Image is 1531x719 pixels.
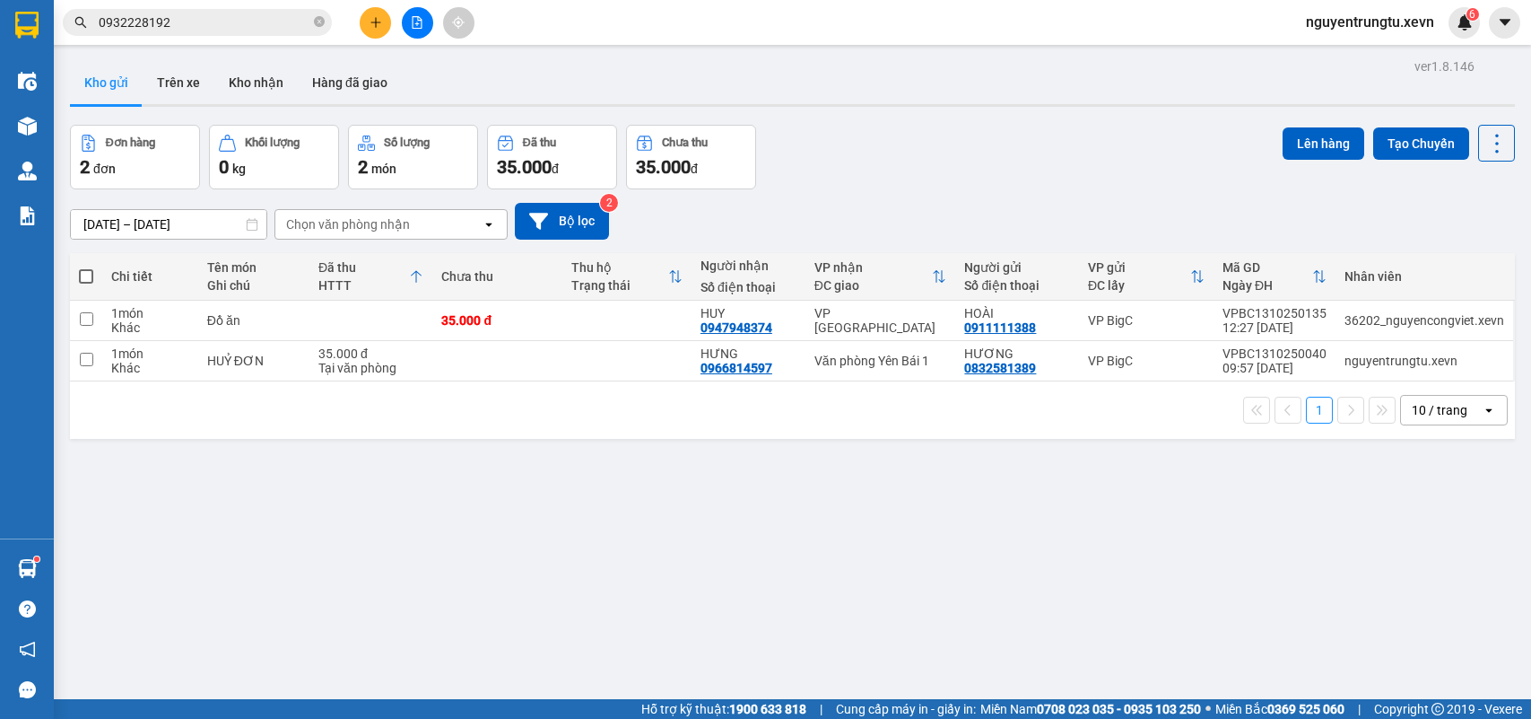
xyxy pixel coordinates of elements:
[318,278,410,293] div: HTTT
[18,206,37,225] img: solution-icon
[700,361,772,375] div: 0966814597
[370,16,382,29] span: plus
[700,320,772,335] div: 0947948374
[143,61,214,104] button: Trên xe
[111,306,189,320] div: 1 món
[1088,260,1190,275] div: VP gửi
[729,702,806,716] strong: 1900 633 818
[286,215,410,233] div: Chọn văn phòng nhận
[19,641,36,658] span: notification
[1469,8,1475,21] span: 6
[1358,699,1361,719] span: |
[18,559,37,578] img: warehouse-icon
[1489,7,1520,39] button: caret-down
[298,61,402,104] button: Hàng đã giao
[360,7,391,39] button: plus
[1283,127,1364,160] button: Lên hàng
[309,253,433,301] th: Toggle SortBy
[641,699,806,719] span: Hỗ trợ kỹ thuật:
[207,313,300,328] div: Đồ ăn
[836,699,976,719] span: Cung cấp máy in - giấy in:
[523,136,556,149] div: Đã thu
[1215,699,1344,719] span: Miền Bắc
[980,699,1201,719] span: Miền Nam
[552,162,559,176] span: đ
[18,162,37,180] img: warehouse-icon
[1222,260,1312,275] div: Mã GD
[964,346,1070,361] div: HƯƠNG
[209,125,339,189] button: Khối lượng0kg
[232,162,246,176] span: kg
[1222,320,1327,335] div: 12:27 [DATE]
[1222,278,1312,293] div: Ngày ĐH
[443,7,474,39] button: aim
[662,136,708,149] div: Chưa thu
[314,14,325,31] span: close-circle
[814,354,947,368] div: Văn phòng Yên Bái 1
[482,217,496,232] svg: open
[358,156,368,178] span: 2
[600,194,618,212] sup: 2
[700,280,796,294] div: Số điện thoại
[318,361,424,375] div: Tại văn phòng
[441,313,552,328] div: 35.000 đ
[1344,354,1504,368] div: nguyentrungtu.xevn
[1267,702,1344,716] strong: 0369 525 060
[1482,403,1496,417] svg: open
[314,16,325,27] span: close-circle
[245,136,300,149] div: Khối lượng
[71,210,266,239] input: Select a date range.
[15,12,39,39] img: logo-vxr
[1079,253,1213,301] th: Toggle SortBy
[820,699,822,719] span: |
[207,260,300,275] div: Tên món
[1344,269,1504,284] div: Nhân viên
[1373,127,1469,160] button: Tạo Chuyến
[964,361,1036,375] div: 0832581389
[18,117,37,136] img: warehouse-icon
[99,13,310,32] input: Tìm tên, số ĐT hoặc mã đơn
[487,125,617,189] button: Đã thu35.000đ
[700,346,796,361] div: HƯNG
[318,346,424,361] div: 35.000 đ
[19,681,36,698] span: message
[70,61,143,104] button: Kho gửi
[1088,313,1205,328] div: VP BigC
[111,269,189,284] div: Chi tiết
[318,260,410,275] div: Đã thu
[371,162,396,176] span: món
[497,156,552,178] span: 35.000
[1088,354,1205,368] div: VP BigC
[1414,57,1474,76] div: ver 1.8.146
[1497,14,1513,31] span: caret-down
[1205,706,1211,713] span: ⚪️
[571,278,668,293] div: Trạng thái
[571,260,668,275] div: Thu hộ
[19,601,36,618] span: question-circle
[1222,361,1327,375] div: 09:57 [DATE]
[34,557,39,562] sup: 1
[964,278,1070,293] div: Số điện thoại
[18,72,37,91] img: warehouse-icon
[964,306,1070,320] div: HOÀI
[1088,278,1190,293] div: ĐC lấy
[111,361,189,375] div: Khác
[700,259,796,273] div: Người nhận
[441,269,552,284] div: Chưa thu
[70,125,200,189] button: Đơn hàng2đơn
[562,253,692,301] th: Toggle SortBy
[1222,306,1327,320] div: VPBC1310250135
[1292,11,1448,33] span: nguyentrungtu.xevn
[1457,14,1473,31] img: icon-new-feature
[626,125,756,189] button: Chưa thu35.000đ
[964,260,1070,275] div: Người gửi
[207,354,300,368] div: HUỶ ĐƠN
[805,253,956,301] th: Toggle SortBy
[452,16,465,29] span: aim
[700,306,796,320] div: HUY
[1412,401,1467,419] div: 10 / trang
[106,136,155,149] div: Đơn hàng
[1213,253,1335,301] th: Toggle SortBy
[1466,8,1479,21] sup: 6
[515,203,609,240] button: Bộ lọc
